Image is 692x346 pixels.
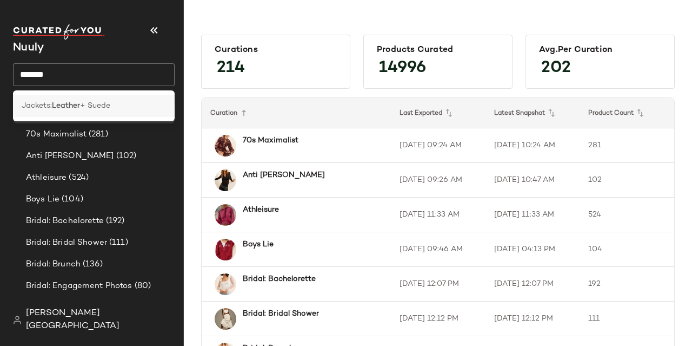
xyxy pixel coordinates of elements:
img: cfy_white_logo.C9jOOHJF.svg [13,24,105,40]
span: 14996 [368,49,437,88]
th: Last Exported [391,98,485,128]
span: (80) [132,280,151,292]
img: 97065981_060_b [215,239,236,260]
span: (136) [81,258,103,271]
img: 101047819_001_b [215,169,236,191]
b: Leather [52,100,80,112]
td: [DATE] 11:33 AM [391,198,485,232]
span: Boys Lie [26,193,59,206]
span: (111) [107,237,128,249]
td: [DATE] 12:12 PM [485,302,580,336]
span: Anti [PERSON_NAME] [26,150,114,162]
b: Athleisure [243,204,279,216]
th: Curation [202,98,391,128]
td: [DATE] 12:07 PM [391,267,485,302]
img: 99308520_061_b [215,135,236,156]
td: [DATE] 12:07 PM [485,267,580,302]
span: Current Company Name [13,42,44,54]
span: 70s Maximalist [26,128,86,141]
span: (104) [59,193,83,206]
img: 79338430_012_b [215,273,236,295]
td: [DATE] 09:26 AM [391,163,485,198]
td: [DATE] 10:24 AM [485,128,580,163]
td: 104 [580,232,674,267]
img: 4130916210332_010_b [215,308,236,330]
span: (524) [66,172,89,184]
td: 102 [580,163,674,198]
td: 192 [580,267,674,302]
div: Avg.per Curation [539,45,661,55]
span: Bridal: Bridal Shower [26,237,107,249]
b: Bridal: Bridal Shower [243,308,319,319]
td: 111 [580,302,674,336]
td: [DATE] 04:13 PM [485,232,580,267]
div: Products Curated [377,45,499,55]
span: Bridal: Brunch [26,258,81,271]
div: Curations [215,45,337,55]
b: Anti [PERSON_NAME] [243,169,325,181]
th: Product Count [580,98,674,128]
td: [DATE] 11:33 AM [485,198,580,232]
td: 281 [580,128,674,163]
span: Bridal: Engagement Photos [26,280,132,292]
span: (192) [104,215,125,227]
span: 202 [530,49,582,88]
td: [DATE] 09:24 AM [391,128,485,163]
img: 4278683940001_052_b2 [215,204,236,226]
td: [DATE] 10:47 AM [485,163,580,198]
span: Jackets: [22,100,52,112]
span: Bridal: Bachelorette [26,215,104,227]
span: Athleisure [26,172,66,184]
span: [PERSON_NAME][GEOGRAPHIC_DATA] [26,307,175,333]
b: Boys Lie [243,239,274,250]
span: 214 [206,49,256,88]
td: [DATE] 12:12 PM [391,302,485,336]
td: 524 [580,198,674,232]
td: [DATE] 09:46 AM [391,232,485,267]
th: Latest Snapshot [485,98,580,128]
span: Bridal: Honeymoon [26,302,100,314]
b: 70s Maximalist [243,135,298,146]
span: (281) [86,128,108,141]
span: + Suede [80,100,110,112]
span: (222) [100,302,121,314]
span: (102) [114,150,137,162]
b: Bridal: Bachelorette [243,273,316,285]
img: svg%3e [13,316,22,324]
